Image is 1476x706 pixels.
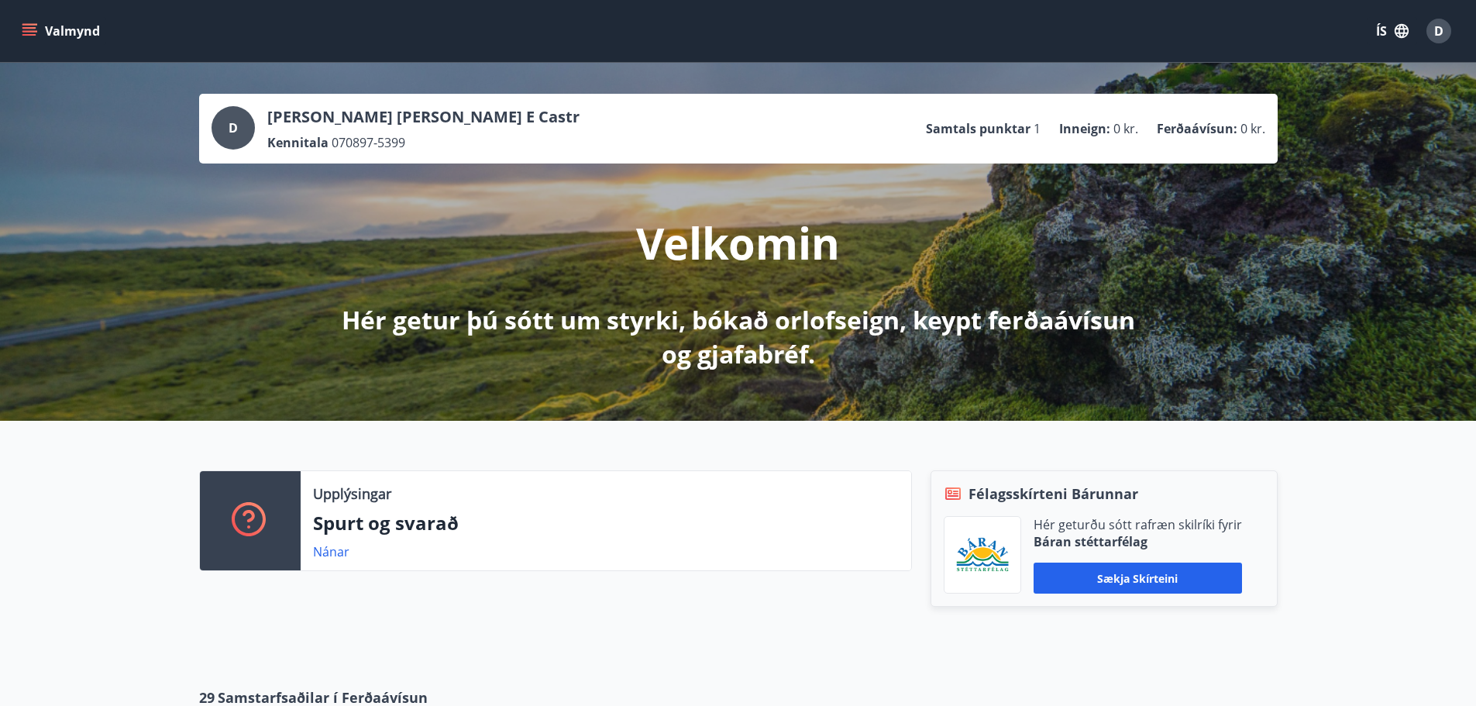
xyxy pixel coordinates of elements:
[1434,22,1443,40] span: D
[1240,120,1265,137] span: 0 kr.
[1420,12,1457,50] button: D
[229,119,238,136] span: D
[956,537,1009,573] img: Bz2lGXKH3FXEIQKvoQ8VL0Fr0uCiWgfgA3I6fSs8.png
[329,303,1147,371] p: Hér getur þú sótt um styrki, bókað orlofseign, keypt ferðaávísun og gjafabréf.
[267,106,580,128] p: [PERSON_NAME] [PERSON_NAME] E Castr
[1034,516,1242,533] p: Hér geturðu sótt rafræn skilríki fyrir
[313,543,349,560] a: Nánar
[1034,120,1041,137] span: 1
[926,120,1030,137] p: Samtals punktar
[969,484,1138,504] span: Félagsskírteni Bárunnar
[1368,17,1417,45] button: ÍS
[267,134,329,151] p: Kennitala
[19,17,106,45] button: menu
[313,510,899,536] p: Spurt og svarað
[332,134,405,151] span: 070897-5399
[1034,563,1242,594] button: Sækja skírteini
[1034,533,1242,550] p: Báran stéttarfélag
[1113,120,1138,137] span: 0 kr.
[1059,120,1110,137] p: Inneign :
[636,213,840,272] p: Velkomin
[1157,120,1237,137] p: Ferðaávísun :
[313,484,391,504] p: Upplýsingar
